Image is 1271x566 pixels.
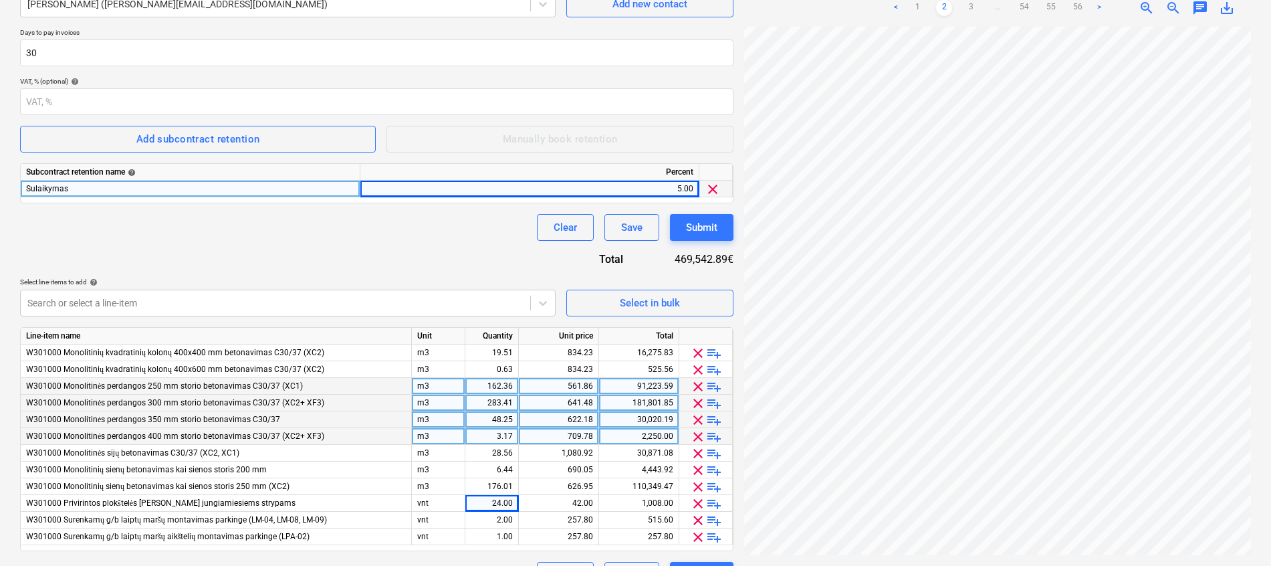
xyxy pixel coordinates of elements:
[670,214,733,241] button: Submit
[690,395,706,411] span: clear
[412,378,465,395] div: m3
[690,479,706,495] span: clear
[604,512,673,529] div: 515.60
[686,219,717,236] div: Submit
[471,395,513,411] div: 283.41
[524,512,593,529] div: 257.80
[524,411,593,428] div: 622.18
[524,395,593,411] div: 641.48
[26,498,296,508] span: W301000 Privirintos plokštelės sijų jungiamiesiems strypams
[20,88,733,115] input: VAT, %
[26,515,327,525] span: W301000 Surenkamų g/b laiptų maršų montavimas parkinge (LM-04, LM-08, LM-09)
[471,345,513,361] div: 19.51
[706,446,722,462] span: playlist_add
[21,181,360,197] div: Sulaikymas
[1204,502,1271,566] iframe: Chat Widget
[412,411,465,428] div: m3
[26,532,310,541] span: W301000 Surenkamų g/b laiptų maršų aikštelių montavimas parkinge (LPA-02)
[524,428,593,445] div: 709.78
[524,445,593,462] div: 1,080.92
[471,495,513,512] div: 24.00
[566,290,733,316] button: Select in bulk
[20,28,733,39] p: Days to pay invoices
[471,411,513,428] div: 48.25
[471,512,513,529] div: 2.00
[604,345,673,361] div: 16,275.83
[706,512,722,529] span: playlist_add
[524,478,593,495] div: 626.95
[599,328,679,345] div: Total
[412,478,465,495] div: m3
[524,495,593,512] div: 42.00
[87,278,98,286] span: help
[26,348,324,357] span: W301000 Monolitinių kvadratinių kolonų 400x400 mm betonavimas C30/37 (XC2)
[690,512,706,529] span: clear
[690,379,706,395] span: clear
[21,328,412,345] div: Line-item name
[604,411,673,428] div: 30,020.19
[136,130,260,148] div: Add subcontract retention
[26,432,324,441] span: W301000 Monolitinės perdangos 400 mm storio betonavimas C30/37 (XC2+ XF3)
[604,361,673,378] div: 525.56
[471,428,513,445] div: 3.17
[620,294,680,312] div: Select in bulk
[604,495,673,512] div: 1,008.00
[690,529,706,545] span: clear
[471,478,513,495] div: 176.01
[604,428,673,445] div: 2,250.00
[20,278,556,286] div: Select line-items to add
[471,361,513,378] div: 0.63
[645,252,733,267] div: 469,542.89€
[26,482,290,491] span: W301000 Monolitinių sienų betonavimas kai sienos storis 250 mm (XC2)
[706,479,722,495] span: playlist_add
[26,164,354,181] div: Subcontract retention name
[604,462,673,478] div: 4,443.92
[412,428,465,445] div: m3
[706,395,722,411] span: playlist_add
[706,462,722,478] span: playlist_add
[706,496,722,512] span: playlist_add
[20,77,733,86] div: VAT, % (optional)
[621,219,643,236] div: Save
[412,395,465,411] div: m3
[465,328,519,345] div: Quantity
[706,362,722,378] span: playlist_add
[706,345,722,361] span: playlist_add
[524,378,593,395] div: 561.86
[690,362,706,378] span: clear
[26,465,267,474] span: W301000 Monolitinių sienų betonavimas kai sienos storis 200 mm
[524,462,593,478] div: 690.05
[412,529,465,545] div: vnt
[125,169,136,177] span: help
[20,39,733,66] input: Days to pay invoices
[690,462,706,478] span: clear
[560,252,645,267] div: Total
[706,529,722,545] span: playlist_add
[471,462,513,478] div: 6.44
[412,328,465,345] div: Unit
[471,378,513,395] div: 162.36
[604,378,673,395] div: 91,223.59
[519,328,599,345] div: Unit price
[690,429,706,445] span: clear
[706,429,722,445] span: playlist_add
[360,164,699,181] div: Percent
[412,445,465,462] div: m3
[604,214,659,241] button: Save
[26,365,324,374] span: W301000 Monolitinių kvadratinių kolonų 400x600 mm betonavimas C30/37 (XC2)
[690,446,706,462] span: clear
[524,345,593,361] div: 834.23
[524,529,593,545] div: 257.80
[68,78,79,86] span: help
[706,379,722,395] span: playlist_add
[26,448,239,458] span: W301000 Monolitinės sijų betonavimas C30/37 (XC2, XC1)
[604,478,673,495] div: 110,349.47
[524,361,593,378] div: 834.23
[26,381,303,391] span: W301000 Monolitinės perdangos 250 mm storio betonavimas C30/37 (XC1)
[412,345,465,361] div: m3
[412,495,465,512] div: vnt
[604,445,673,462] div: 30,871.08
[412,462,465,478] div: m3
[604,395,673,411] div: 181,801.85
